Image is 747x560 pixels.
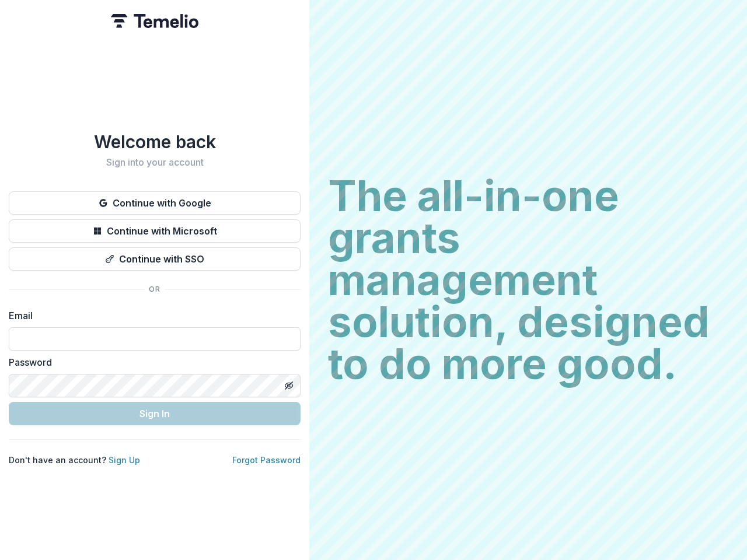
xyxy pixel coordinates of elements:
label: Email [9,309,294,323]
button: Continue with SSO [9,247,301,271]
button: Toggle password visibility [280,376,298,395]
a: Forgot Password [232,455,301,465]
button: Continue with Microsoft [9,219,301,243]
h2: Sign into your account [9,157,301,168]
button: Sign In [9,402,301,425]
h1: Welcome back [9,131,301,152]
img: Temelio [111,14,198,28]
p: Don't have an account? [9,454,140,466]
a: Sign Up [109,455,140,465]
label: Password [9,355,294,369]
button: Continue with Google [9,191,301,215]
